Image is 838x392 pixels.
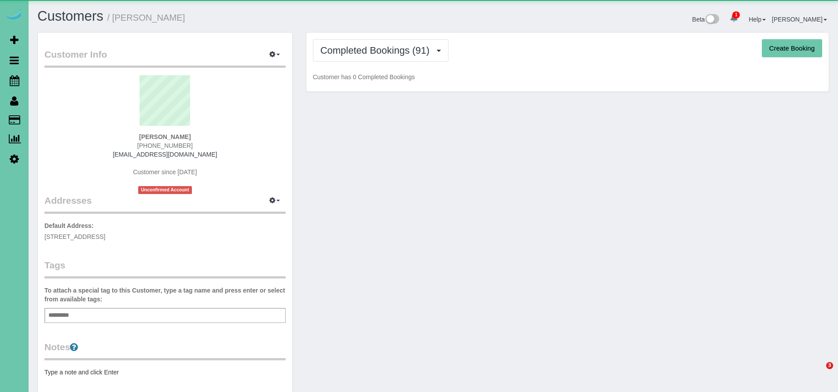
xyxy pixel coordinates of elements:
legend: Notes [44,341,286,360]
span: [PHONE_NUMBER] [137,142,193,149]
img: Automaid Logo [5,9,23,21]
span: Customer since [DATE] [133,169,197,176]
a: Help [749,16,766,23]
button: Completed Bookings (91) [313,39,448,62]
span: 3 [826,362,833,369]
legend: Customer Info [44,48,286,68]
label: To attach a special tag to this Customer, type a tag name and press enter or select from availabl... [44,286,286,304]
p: Customer has 0 Completed Bookings [313,73,822,81]
a: Customers [37,8,103,24]
a: [EMAIL_ADDRESS][DOMAIN_NAME] [113,151,217,158]
iframe: Intercom live chat [808,362,829,383]
strong: [PERSON_NAME] [139,133,191,140]
legend: Tags [44,259,286,278]
a: [PERSON_NAME] [772,16,827,23]
pre: Type a note and click Enter [44,368,286,377]
label: Default Address: [44,221,94,230]
span: Completed Bookings (91) [320,45,434,56]
span: 1 [732,11,740,18]
span: [STREET_ADDRESS] [44,233,105,240]
span: Unconfirmed Account [138,186,192,194]
a: 1 [725,9,742,28]
small: / [PERSON_NAME] [107,13,185,22]
a: Beta [692,16,720,23]
img: New interface [705,14,719,26]
button: Create Booking [762,39,822,58]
